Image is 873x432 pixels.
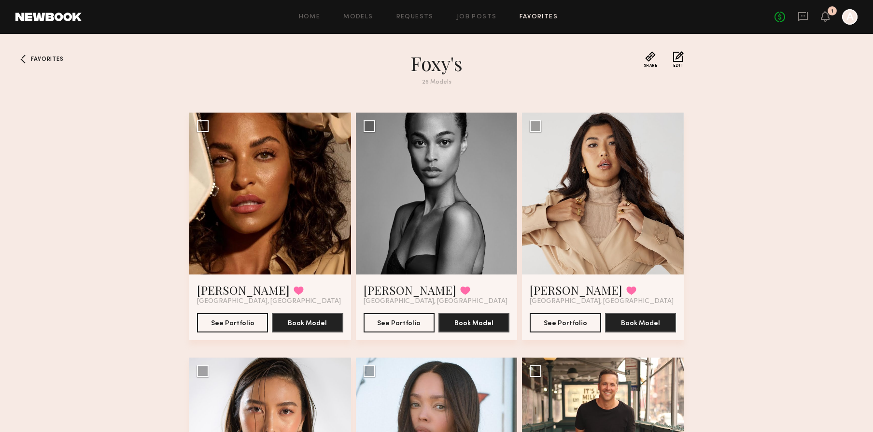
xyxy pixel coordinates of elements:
a: Requests [396,14,434,20]
a: Home [299,14,321,20]
div: 1 [831,9,833,14]
a: A [842,9,858,25]
span: Edit [673,64,684,68]
a: Favorites [15,51,31,67]
a: Favorites [520,14,558,20]
span: [GEOGRAPHIC_DATA], [GEOGRAPHIC_DATA] [364,298,507,305]
a: Job Posts [457,14,497,20]
span: Favorites [31,57,63,62]
button: See Portfolio [364,313,435,332]
a: [PERSON_NAME] [364,282,456,298]
button: Book Model [438,313,509,332]
a: Models [343,14,373,20]
button: Edit [673,51,684,68]
a: [PERSON_NAME] [197,282,290,298]
span: Share [644,64,658,68]
button: See Portfolio [530,313,601,332]
button: Book Model [272,313,343,332]
a: [PERSON_NAME] [530,282,622,298]
button: Share [644,51,658,68]
a: Book Model [438,318,509,327]
span: [GEOGRAPHIC_DATA], [GEOGRAPHIC_DATA] [530,298,674,305]
a: Book Model [605,318,676,327]
a: Book Model [272,318,343,327]
span: [GEOGRAPHIC_DATA], [GEOGRAPHIC_DATA] [197,298,341,305]
button: Book Model [605,313,676,332]
div: 26 Models [263,79,610,86]
h1: Foxy's [263,51,610,75]
button: See Portfolio [197,313,268,332]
